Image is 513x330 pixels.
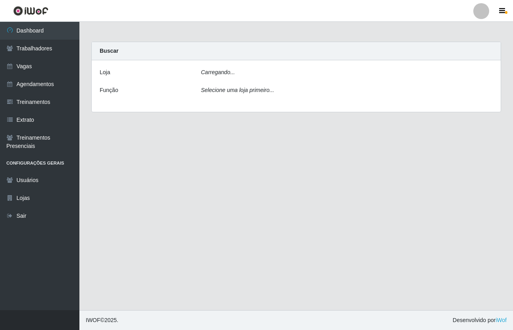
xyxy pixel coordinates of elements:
[100,68,110,77] label: Loja
[496,317,507,323] a: iWof
[100,86,118,94] label: Função
[86,317,100,323] span: IWOF
[453,316,507,324] span: Desenvolvido por
[201,69,235,75] i: Carregando...
[201,87,274,93] i: Selecione uma loja primeiro...
[86,316,118,324] span: © 2025 .
[13,6,48,16] img: CoreUI Logo
[100,48,118,54] strong: Buscar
